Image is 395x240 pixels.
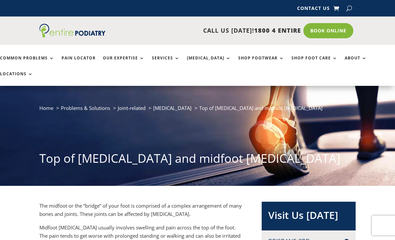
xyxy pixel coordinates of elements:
a: Services [152,56,180,70]
p: CALL US [DATE]! [110,26,301,35]
a: About [345,56,367,70]
a: Our Expertise [103,56,145,70]
span: The midfoot or the “bridge” of your foot is comprised of a complex arrangement of many bones and ... [39,202,242,218]
img: logo (1) [39,24,106,38]
a: Shop Foot Care [291,56,337,70]
span: Top of [MEDICAL_DATA] and midfoot [MEDICAL_DATA] [199,105,323,111]
a: Entire Podiatry [39,32,106,39]
a: Pain Locator [62,56,96,70]
h1: Top of [MEDICAL_DATA] and midfoot [MEDICAL_DATA] [39,150,355,170]
h2: Visit Us [DATE] [268,208,349,225]
a: Problems & Solutions [61,105,110,111]
a: Book Online [303,23,353,38]
a: [MEDICAL_DATA] [153,105,192,111]
a: Shop Footwear [238,56,284,70]
a: [MEDICAL_DATA] [187,56,231,70]
nav: breadcrumb [39,104,355,117]
span: 1800 4 ENTIRE [254,26,301,34]
a: Joint-related [118,105,146,111]
a: Contact Us [297,6,330,13]
a: Home [39,105,53,111]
